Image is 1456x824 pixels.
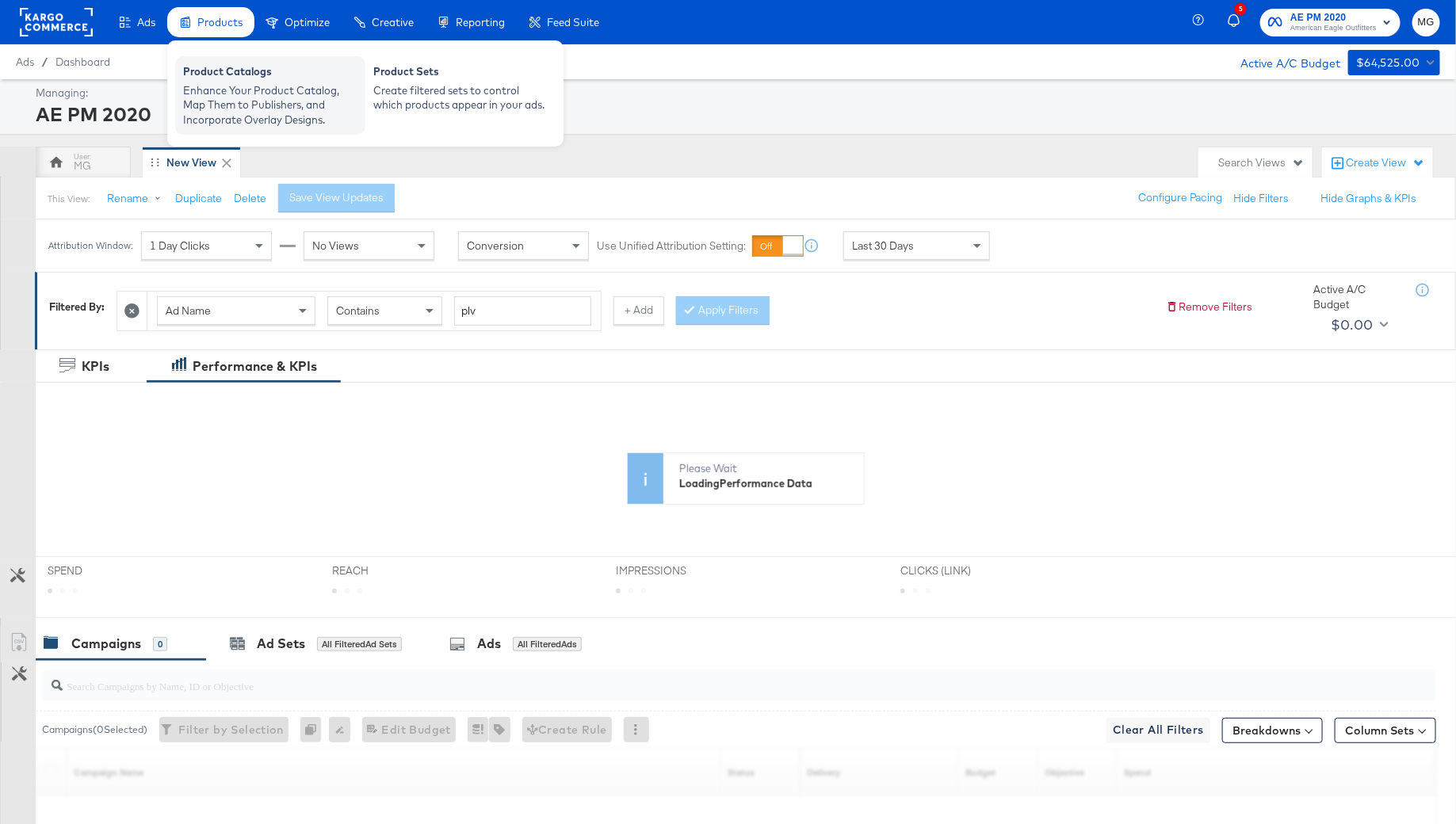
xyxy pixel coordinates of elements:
[48,240,133,251] div: Attribution Window:
[197,16,243,29] span: Products
[234,191,266,206] button: Delete
[1335,718,1436,743] button: Column Sets
[312,238,359,253] span: No Views
[1224,50,1340,74] div: Active A/C Budget
[372,16,414,29] span: Creative
[36,86,1436,101] div: Managing:
[467,238,524,253] span: Conversion
[55,55,110,68] a: Dashboard
[852,238,914,253] span: Last 30 Days
[477,635,501,653] div: Ads
[153,637,167,651] div: 0
[1166,299,1252,315] button: Remove Filters
[1290,22,1377,35] span: American Eagle Outfitters
[1127,184,1233,212] button: Configure Pacing
[82,357,109,376] div: KPIs
[193,357,317,376] div: Performance & KPIs
[71,635,141,653] div: Campaigns
[1106,718,1210,743] button: Clear All Filters
[151,158,159,166] div: Drag to reorder tab
[513,637,582,651] div: All Filtered Ads
[613,296,664,325] button: + Add
[1346,155,1425,171] div: Create View
[1356,53,1420,73] div: $64,525.00
[336,303,380,318] span: Contains
[1233,191,1289,206] button: Hide Filters
[48,193,90,205] div: This View:
[1235,3,1247,15] div: 5
[1260,9,1401,36] button: AE PM 2020American Eagle Outfitters
[1324,312,1392,338] button: $0.00
[137,16,155,29] span: Ads
[34,55,55,68] span: /
[1113,720,1204,740] span: Clear All Filters
[1290,10,1377,26] span: AE PM 2020
[1320,191,1416,206] button: Hide Graphs & KPIs
[1348,50,1440,75] button: $64,525.00
[166,155,216,170] div: New View
[49,299,105,315] div: Filtered By:
[36,101,1436,128] div: AE PM 2020
[166,303,211,318] span: Ad Name
[1412,9,1440,36] button: MG
[1225,7,1252,38] button: 5
[42,723,147,737] div: Campaigns ( 0 Selected)
[96,185,178,213] button: Rename
[285,16,330,29] span: Optimize
[175,191,222,206] button: Duplicate
[63,664,1309,695] input: Search Campaigns by Name, ID or Objective
[1313,282,1401,311] div: Active A/C Budget
[1419,13,1434,32] span: MG
[75,158,92,174] div: MG
[1218,155,1305,170] div: Search Views
[1222,718,1323,743] button: Breakdowns
[456,16,505,29] span: Reporting
[317,637,402,651] div: All Filtered Ad Sets
[597,238,746,254] label: Use Unified Attribution Setting:
[300,717,329,742] div: 0
[16,55,34,68] span: Ads
[547,16,599,29] span: Feed Suite
[150,238,210,253] span: 1 Day Clicks
[257,635,305,653] div: Ad Sets
[1331,313,1374,337] div: $0.00
[454,296,591,326] input: Enter a search term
